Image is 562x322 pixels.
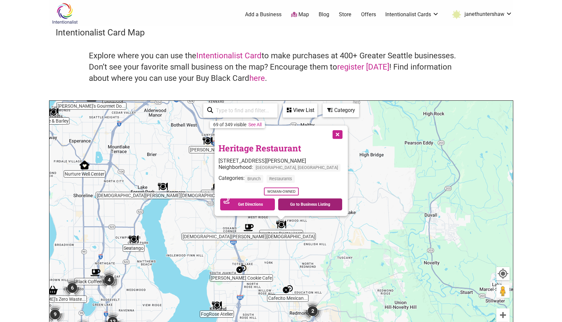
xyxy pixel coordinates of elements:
a: register [DATE] [337,62,389,72]
a: See All [248,122,262,127]
button: Drag Pegman onto the map to open Street View [496,285,510,298]
div: Categories: [219,175,344,186]
div: 4 [99,270,119,290]
div: Nurture Well Center [80,160,90,170]
div: Mimi's Zero Waste Market [48,285,58,295]
img: Intentionalist [49,3,81,24]
div: FogRose Atelier [212,300,222,310]
input: Type to find and filter... [213,104,274,117]
div: [STREET_ADDRESS][PERSON_NAME] [219,158,344,164]
div: Category [323,104,358,117]
div: Ohh…macarons [213,180,223,189]
div: Filter by category [323,103,359,117]
a: Map [291,11,309,19]
div: 6 [62,278,82,298]
h3: Intentionalist Card Map [56,27,507,38]
div: Neighborhood: [219,164,344,175]
a: Offers [361,11,376,18]
a: Heritage Restaurant [219,142,301,154]
button: Zoom in [496,308,510,322]
a: Add a Business [245,11,281,18]
a: Intentionalist Card [196,51,262,60]
div: 2 [303,301,323,321]
div: Seatango [129,234,139,244]
div: Cafecito Mexican Bakery [283,284,293,294]
span: Restaurants [267,175,295,183]
div: Type to search and filter [203,103,278,118]
a: Store [339,11,351,18]
span: [GEOGRAPHIC_DATA], [GEOGRAPHIC_DATA] [253,164,341,172]
div: Buddha Bruddah [244,223,254,233]
div: View List [283,104,317,117]
a: Blog [319,11,329,18]
button: Your Location [496,267,510,280]
h4: Explore where you can use the to make purchases at 400+ Greater Seattle businesses. Don’t see you... [89,50,473,84]
span: Woman-Owned [264,188,298,195]
a: janethuntershaw [449,9,512,21]
div: 69 of 349 visible [213,122,246,127]
a: Go to Business Listing [278,198,342,210]
div: Zuri's Gourmet Donutz [87,92,96,102]
div: Pinckney Cookie Cafe [236,264,246,274]
div: Buddha Bruddah [158,182,168,191]
button: Close [329,126,345,142]
div: Ta Joia [203,136,213,146]
a: Get Directions [220,198,275,210]
div: See a list of the visible businesses [283,103,317,118]
a: here [249,74,265,83]
div: Maize & Barley [48,107,58,117]
span: Brunch [245,175,263,183]
div: Heritage Restaurant [276,220,286,230]
a: Intentionalist Cards [385,11,439,18]
div: Black Coffee Northwest [91,268,100,278]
